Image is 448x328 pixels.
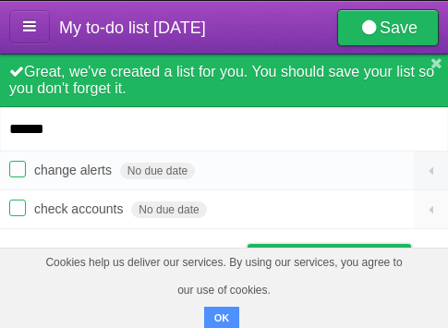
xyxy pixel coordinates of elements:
span: No due date [131,201,206,218]
img: Buy me a coffee [257,245,282,276]
span: change alerts [34,163,116,177]
span: My to-do list [DATE] [59,18,206,37]
span: check accounts [34,201,128,216]
span: Buy me a coffee [286,245,402,277]
label: Done [9,161,26,177]
span: No due date [120,163,195,179]
label: Done [9,200,26,216]
a: Save [337,9,439,46]
a: Buy me a coffee [248,244,411,278]
span: Cookies help us deliver our services. By using our services, you agree to our use of cookies. [18,249,430,304]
